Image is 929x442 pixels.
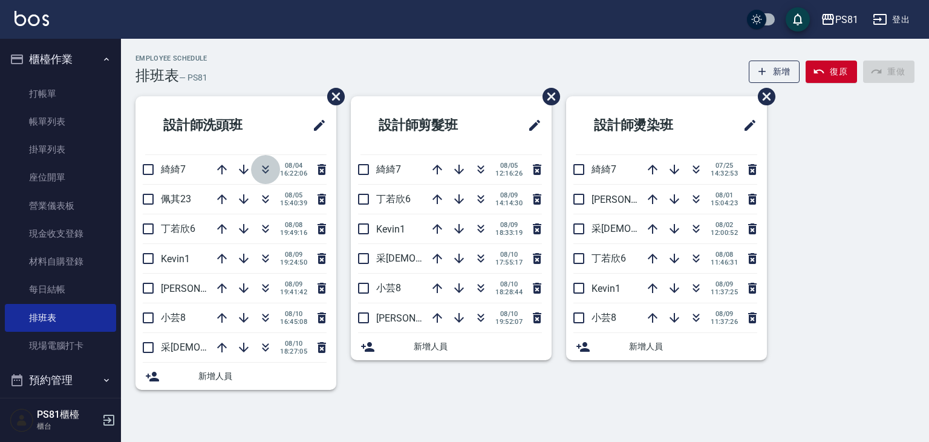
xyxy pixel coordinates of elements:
[5,248,116,275] a: 材料自購登錄
[495,310,523,318] span: 08/10
[280,340,307,348] span: 08/10
[495,191,523,199] span: 08/09
[161,341,276,353] span: 采[DEMOGRAPHIC_DATA]2
[735,111,757,140] span: 修改班表的標題
[376,252,491,264] span: 采[DEMOGRAPHIC_DATA]2
[351,333,552,360] div: 新增人員
[37,421,99,432] p: 櫃台
[280,229,307,237] span: 19:49:16
[576,104,713,147] h2: 設計師燙染班
[280,191,307,199] span: 08/05
[161,223,195,234] span: 丁若欣6
[711,318,738,326] span: 11:37:26
[592,283,621,294] span: Kevin1
[592,163,616,175] span: 綺綺7
[711,229,738,237] span: 12:00:52
[135,67,179,84] h3: 排班表
[749,79,777,114] span: 刪除班表
[376,193,411,205] span: 丁若欣6
[495,259,523,266] span: 17:55:17
[566,333,767,360] div: 新增人員
[592,194,670,205] span: [PERSON_NAME]3
[495,229,523,237] span: 18:33:19
[5,220,116,248] a: 現金收支登錄
[495,318,523,326] span: 19:52:07
[179,71,207,84] h6: — PS81
[280,318,307,326] span: 16:45:08
[5,80,116,108] a: 打帳單
[161,312,186,323] span: 小芸8
[145,104,282,147] h2: 設計師洗頭班
[280,259,307,266] span: 19:24:50
[711,259,738,266] span: 11:46:31
[5,44,116,75] button: 櫃檯作業
[711,288,738,296] span: 11:37:25
[161,283,239,294] span: [PERSON_NAME]3
[305,111,327,140] span: 修改班表的標題
[711,310,738,318] span: 08/09
[495,280,523,288] span: 08/10
[533,79,562,114] span: 刪除班表
[161,193,191,205] span: 佩其23
[376,312,454,324] span: [PERSON_NAME]3
[868,8,914,31] button: 登出
[495,221,523,229] span: 08/09
[5,364,116,396] button: 預約管理
[15,11,49,26] img: Logo
[495,162,523,170] span: 08/05
[360,104,498,147] h2: 設計師剪髮班
[376,282,401,294] span: 小芸8
[5,396,116,427] button: 報表及分析
[280,170,307,177] span: 16:22:06
[711,162,738,170] span: 07/25
[520,111,542,140] span: 修改班表的標題
[495,288,523,296] span: 18:28:44
[592,223,706,234] span: 采[DEMOGRAPHIC_DATA]2
[711,191,738,199] span: 08/01
[280,162,307,170] span: 08/04
[318,79,347,114] span: 刪除班表
[376,223,405,235] span: Kevin1
[711,251,738,259] span: 08/08
[280,251,307,259] span: 08/09
[161,253,190,265] span: Kevin1
[711,221,738,229] span: 08/02
[280,310,307,318] span: 08/10
[37,409,99,421] h5: PS81櫃檯
[414,340,542,353] span: 新增人員
[592,252,626,264] span: 丁若欣6
[786,7,810,31] button: save
[5,332,116,360] a: 現場電腦打卡
[5,192,116,220] a: 營業儀表板
[749,61,800,83] button: 新增
[806,61,857,83] button: 復原
[280,221,307,229] span: 08/08
[280,199,307,207] span: 15:40:39
[161,163,186,175] span: 綺綺7
[198,370,327,383] span: 新增人員
[135,54,207,62] h2: Employee Schedule
[5,304,116,332] a: 排班表
[5,163,116,191] a: 座位開單
[711,280,738,288] span: 08/09
[10,408,34,432] img: Person
[629,340,757,353] span: 新增人員
[495,251,523,259] span: 08/10
[592,312,616,323] span: 小芸8
[280,280,307,288] span: 08/09
[835,12,858,27] div: PS81
[135,363,336,390] div: 新增人員
[5,108,116,136] a: 帳單列表
[495,170,523,177] span: 12:16:26
[711,170,738,177] span: 14:32:53
[495,199,523,207] span: 14:14:30
[376,163,401,175] span: 綺綺7
[5,275,116,303] a: 每日結帳
[711,199,738,207] span: 15:04:23
[280,348,307,355] span: 18:27:05
[280,288,307,296] span: 19:41:42
[5,136,116,163] a: 掛單列表
[816,7,863,32] button: PS81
